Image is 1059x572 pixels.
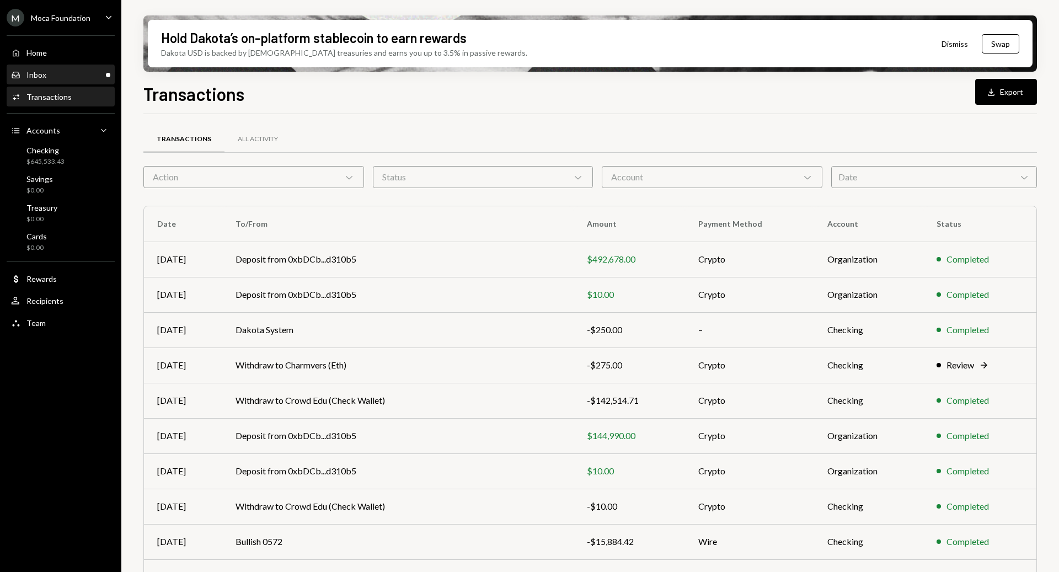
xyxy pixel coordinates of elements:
td: Deposit from 0xbDCb...d310b5 [222,418,574,453]
div: Completed [946,429,989,442]
th: Account [814,206,923,242]
div: [DATE] [157,394,209,407]
a: Treasury$0.00 [7,200,115,226]
td: Organization [814,242,923,277]
div: $10.00 [587,288,672,301]
div: Treasury [26,203,57,212]
div: [DATE] [157,359,209,372]
th: Date [144,206,222,242]
a: Cards$0.00 [7,228,115,255]
div: [DATE] [157,535,209,548]
td: Withdraw to Crowd Edu (Check Wallet) [222,489,574,524]
div: $10.00 [587,464,672,478]
a: Savings$0.00 [7,171,115,197]
td: Crypto [685,418,814,453]
div: [DATE] [157,464,209,478]
td: Crypto [685,383,814,418]
a: Inbox [7,65,115,84]
div: Accounts [26,126,60,135]
td: Crypto [685,348,814,383]
div: Date [831,166,1037,188]
div: Home [26,48,47,57]
td: Crypto [685,242,814,277]
td: Crypto [685,277,814,312]
a: Checking$645,533.43 [7,142,115,169]
th: Payment Method [685,206,814,242]
td: Deposit from 0xbDCb...d310b5 [222,242,574,277]
td: Organization [814,277,923,312]
div: [DATE] [157,500,209,513]
td: Deposit from 0xbDCb...d310b5 [222,277,574,312]
a: Team [7,313,115,333]
td: Checking [814,524,923,559]
div: Completed [946,535,989,548]
div: Completed [946,253,989,266]
div: Action [143,166,364,188]
td: Wire [685,524,814,559]
div: Account [602,166,822,188]
div: [DATE] [157,288,209,301]
div: [DATE] [157,253,209,266]
td: Deposit from 0xbDCb...d310b5 [222,453,574,489]
td: Crypto [685,489,814,524]
button: Dismiss [928,31,982,57]
div: -$10.00 [587,500,672,513]
div: Dakota USD is backed by [DEMOGRAPHIC_DATA] treasuries and earns you up to 3.5% in passive rewards. [161,47,527,58]
div: Status [373,166,593,188]
td: Crypto [685,453,814,489]
div: Transactions [26,92,72,101]
td: Checking [814,383,923,418]
td: Organization [814,453,923,489]
td: Withdraw to Crowd Edu (Check Wallet) [222,383,574,418]
a: Transactions [7,87,115,106]
th: To/From [222,206,574,242]
div: $0.00 [26,215,57,224]
a: Recipients [7,291,115,311]
div: $0.00 [26,186,53,195]
div: Recipients [26,296,63,306]
div: Completed [946,323,989,336]
div: Completed [946,500,989,513]
div: Transactions [157,135,211,144]
a: Home [7,42,115,62]
a: Accounts [7,120,115,140]
td: Checking [814,312,923,348]
div: Checking [26,146,65,155]
div: -$275.00 [587,359,672,372]
div: Cards [26,232,47,241]
td: – [685,312,814,348]
div: [DATE] [157,429,209,442]
div: Team [26,318,46,328]
div: $144,990.00 [587,429,672,442]
td: Dakota System [222,312,574,348]
td: Organization [814,418,923,453]
div: Moca Foundation [31,13,90,23]
div: $492,678.00 [587,253,672,266]
h1: Transactions [143,83,244,105]
div: Inbox [26,70,46,79]
div: [DATE] [157,323,209,336]
div: Hold Dakota’s on-platform stablecoin to earn rewards [161,29,467,47]
td: Bullish 0572 [222,524,574,559]
div: All Activity [238,135,278,144]
th: Amount [574,206,685,242]
a: All Activity [224,125,291,153]
div: -$250.00 [587,323,672,336]
div: Completed [946,394,989,407]
td: Checking [814,348,923,383]
div: $0.00 [26,243,47,253]
div: Completed [946,288,989,301]
a: Transactions [143,125,224,153]
div: -$15,884.42 [587,535,672,548]
div: Savings [26,174,53,184]
div: Review [946,359,974,372]
button: Export [975,79,1037,105]
td: Withdraw to Charmvers (Eth) [222,348,574,383]
a: Rewards [7,269,115,288]
div: Completed [946,464,989,478]
div: $645,533.43 [26,157,65,167]
td: Checking [814,489,923,524]
div: -$142,514.71 [587,394,672,407]
button: Swap [982,34,1019,54]
div: Rewards [26,274,57,284]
